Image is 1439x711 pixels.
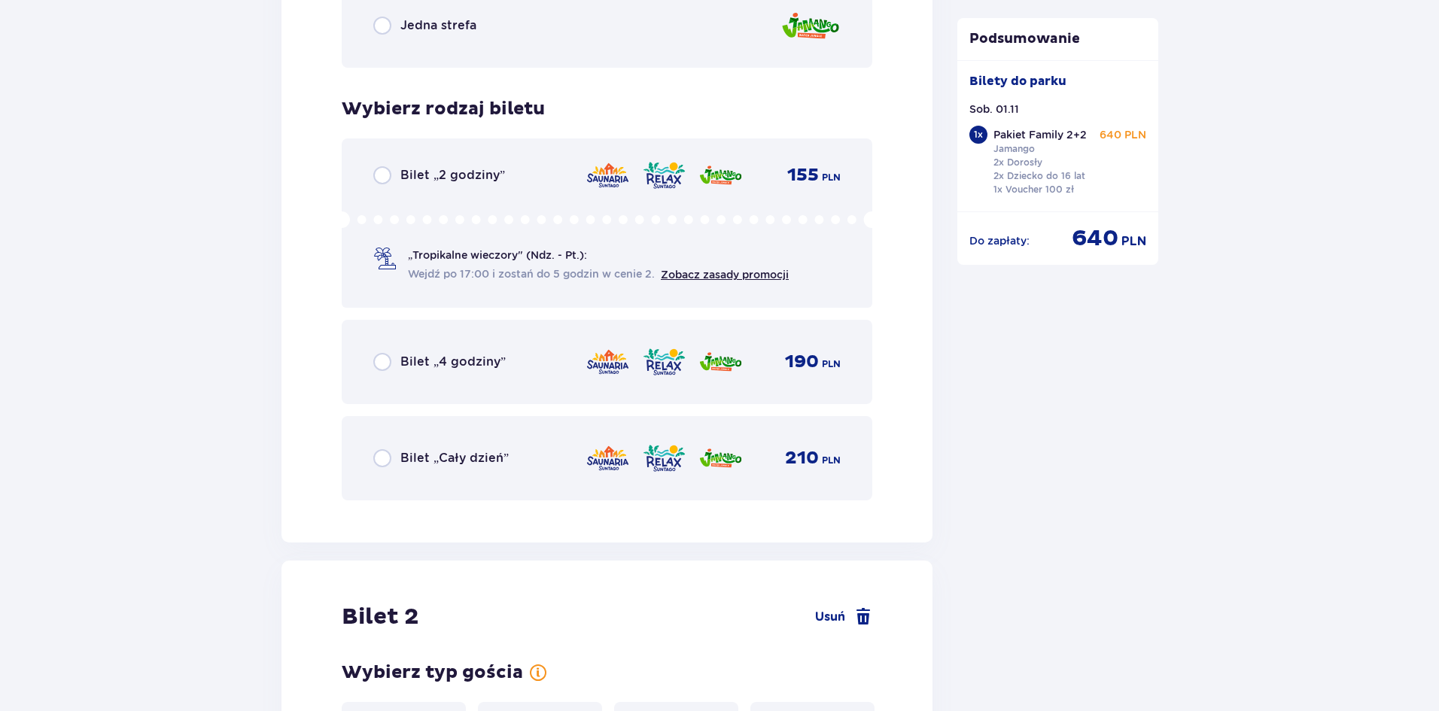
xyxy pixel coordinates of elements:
p: Bilet 2 [342,603,418,631]
span: Wejdź po 17:00 i zostań do 5 godzin w cenie 2. [408,266,655,281]
img: zone logo [642,442,686,474]
img: zone logo [698,160,743,191]
img: zone logo [586,346,630,378]
p: „Tropikalne wieczory" (Ndz. - Pt.): [408,248,587,263]
p: Bilet „2 godziny” [400,167,505,184]
p: Pakiet Family 2+2 [993,127,1087,142]
span: Usuń [815,609,845,625]
p: 640 [1072,224,1118,253]
img: zone logo [586,442,630,474]
img: zone logo [642,160,686,191]
img: zone logo [642,346,686,378]
img: zone logo [698,346,743,378]
p: PLN [822,171,841,184]
p: 640 PLN [1100,127,1146,142]
p: Wybierz rodzaj biletu [342,98,545,120]
p: Bilety do parku [969,73,1066,90]
a: Zobacz zasady promocji [661,269,789,281]
p: 190 [785,351,819,373]
p: Do zapłaty : [969,233,1030,248]
img: zone logo [586,160,630,191]
a: Usuń [815,608,872,626]
p: Sob. 01.11 [969,102,1019,117]
p: Bilet „4 godziny” [400,354,506,370]
img: zone logo [780,5,841,47]
p: 2x Dorosły 2x Dziecko do 16 lat 1x Voucher 100 zł [993,156,1085,196]
p: 210 [785,447,819,469]
p: Jedna strefa [400,17,476,34]
p: PLN [822,357,841,371]
p: Jamango [993,142,1035,156]
p: PLN [822,454,841,467]
img: zone logo [698,442,743,474]
div: 1 x [969,126,987,144]
p: Bilet „Cały dzień” [400,450,509,466]
p: Podsumowanie [957,30,1159,48]
p: PLN [1121,233,1146,250]
p: 155 [787,164,819,187]
p: Wybierz typ gościa [342,661,523,684]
